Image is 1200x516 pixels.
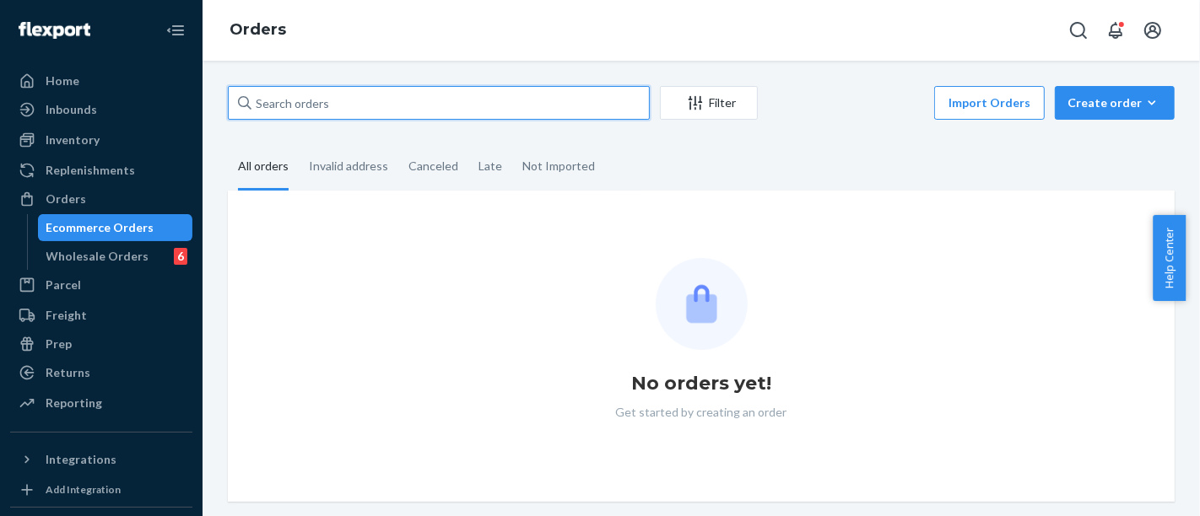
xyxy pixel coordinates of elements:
div: Prep [46,336,72,352]
button: Open Search Box [1062,13,1095,47]
a: Freight [10,302,192,329]
div: Wholesale Orders [46,248,149,265]
button: Open notifications [1099,13,1132,47]
div: Reporting [46,395,102,411]
button: Integrations [10,446,192,473]
a: Inbounds [10,96,192,123]
a: Reporting [10,390,192,417]
div: Orders [46,191,86,207]
div: Returns [46,364,90,381]
div: Invalid address [309,144,388,188]
a: Prep [10,331,192,357]
div: Integrations [46,451,116,468]
button: Filter [660,86,758,120]
div: Replenishments [46,162,135,179]
div: All orders [238,144,289,191]
button: Help Center [1153,215,1186,301]
a: Orders [10,185,192,212]
div: Parcel [46,277,81,293]
a: Orders [230,20,286,39]
a: Returns [10,359,192,386]
h1: No orders yet! [631,370,771,397]
div: Create order [1068,94,1162,111]
div: Late [478,144,502,188]
a: Ecommerce Orders [38,214,193,241]
div: Add Integration [46,482,121,497]
button: Open account menu [1136,13,1170,47]
p: Get started by creating an order [616,404,787,421]
a: Replenishments [10,157,192,184]
div: Inbounds [46,101,97,118]
div: Ecommerce Orders [46,219,154,236]
input: Search orders [228,86,650,120]
div: 6 [174,248,187,265]
a: Wholesale Orders6 [38,243,193,270]
div: Inventory [46,132,100,148]
div: Not Imported [522,144,595,188]
button: Import Orders [934,86,1045,120]
a: Parcel [10,271,192,298]
div: Home [46,73,79,89]
button: Create order [1055,86,1175,120]
div: Freight [46,307,87,324]
a: Home [10,67,192,94]
button: Close Navigation [159,13,192,47]
ol: breadcrumbs [216,6,300,55]
div: Canceled [408,144,458,188]
img: Empty list [656,258,748,350]
img: Flexport logo [19,22,90,39]
div: Filter [661,94,757,111]
a: Add Integration [10,480,192,500]
a: Inventory [10,126,192,153]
